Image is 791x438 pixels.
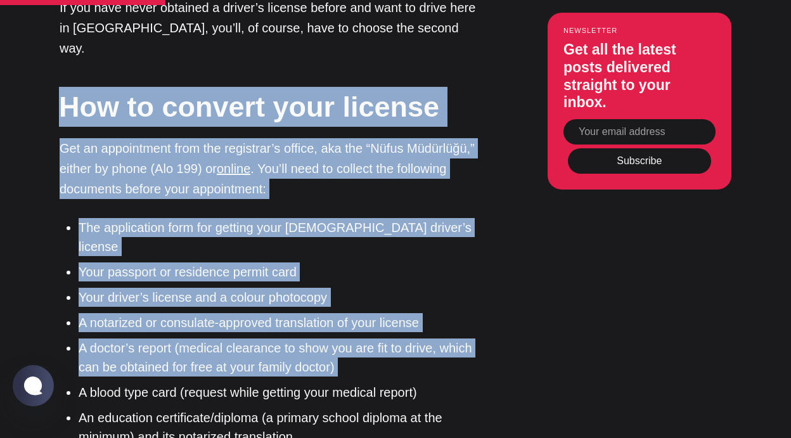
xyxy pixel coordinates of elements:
li: Your driver’s license and a colour photocopy [79,288,484,307]
li: A doctor’s report (medical clearance to show you are fit to drive, which can be obtained for free... [79,338,484,377]
small: Newsletter [563,27,716,35]
input: Your email address [563,120,716,145]
li: A blood type card (request while getting your medical report) [79,383,484,402]
a: online [217,162,250,176]
li: Your passport or residence permit card [79,262,484,281]
li: The application form for getting your [DEMOGRAPHIC_DATA] driver’s license [79,218,484,256]
button: Subscribe [568,148,711,174]
p: Get an appointment from the registrar’s office, aka the “Nüfus Müdürlüğü,” either by phone (Alo 1... [60,138,484,199]
h3: Get all the latest posts delivered straight to your inbox. [563,42,716,112]
li: A notarized or consulate-approved translation of your license [79,313,484,332]
h2: How to convert your license [59,87,484,127]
